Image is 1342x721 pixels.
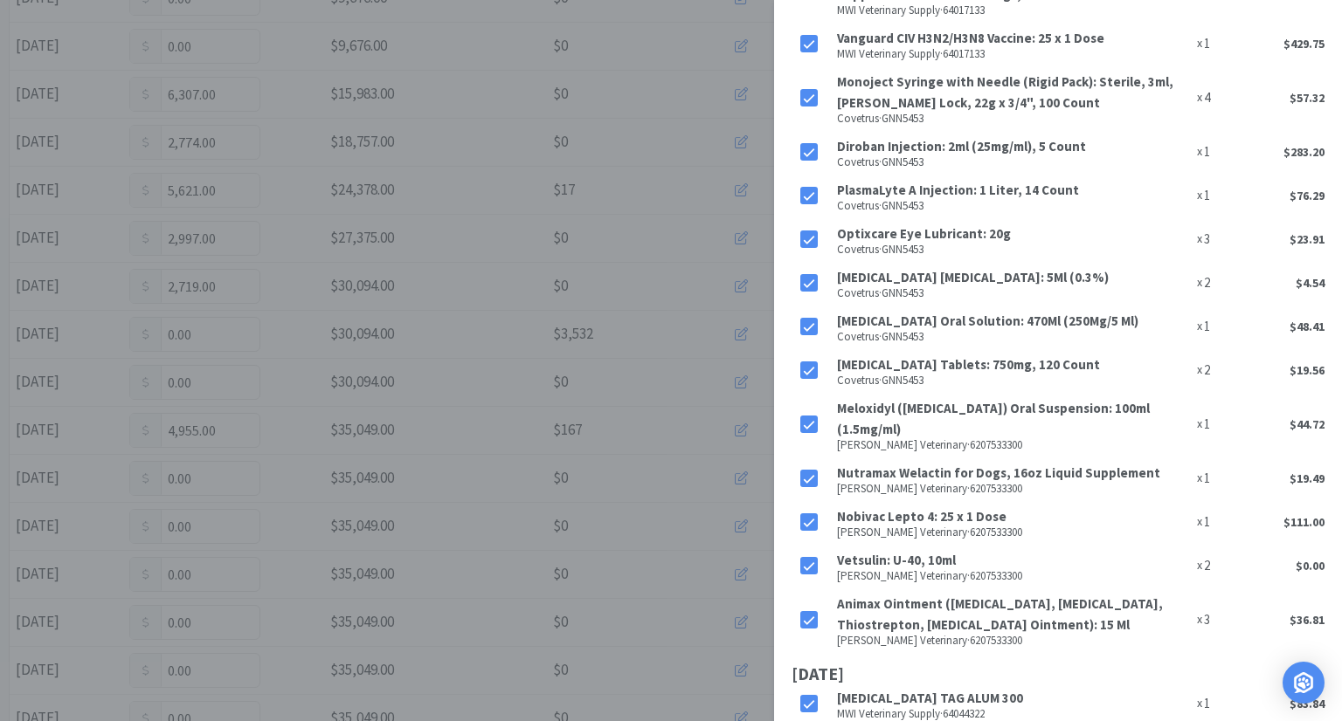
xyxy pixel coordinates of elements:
[837,709,1190,719] p: MWI Veterinary Supply · 64044322
[1197,33,1235,54] div: x
[1290,319,1325,334] span: $48.41
[1283,662,1325,704] div: Open Intercom Messenger
[1202,414,1210,435] p: 1
[837,635,1190,646] p: [PERSON_NAME] Veterinary · 6207533300
[837,73,1173,111] strong: Monoject Syringe with Needle (Rigid Pack): Sterile, 3ml, [PERSON_NAME] Lock, 22g x 3/4", 100 Count
[1202,272,1210,293] p: 2
[837,244,1190,255] p: Covetrus · GNN5453
[1197,272,1235,293] div: x
[837,113,1190,124] p: Covetrus · GNN5453
[1202,229,1210,250] p: 3
[1290,696,1325,711] span: $83.84
[1197,693,1235,714] div: x
[837,5,1190,16] p: MWI Veterinary Supply · 64017133
[1290,416,1325,432] span: $44.72
[1202,87,1210,108] p: 4
[1202,360,1210,381] p: 2
[1197,512,1235,532] div: x
[1283,144,1325,160] span: $283.20
[1296,558,1325,573] span: $0.00
[1197,468,1235,489] div: x
[1202,512,1210,532] p: 1
[1197,316,1235,337] div: x
[1202,316,1210,337] p: 1
[837,508,1006,525] strong: Nobivac Lepto 4: 25 x 1 Dose
[792,663,844,684] b: [DATE]
[1197,229,1235,250] div: x
[1202,185,1210,206] p: 1
[1290,612,1325,628] span: $36.81
[837,288,1190,299] p: Covetrus · GNN5453
[837,225,1011,242] strong: Optixcare Eye Lubricant: 20g
[837,269,1109,285] strong: [MEDICAL_DATA] [MEDICAL_DATA]: 5Ml (0.3%)
[837,375,1190,386] p: Covetrus · GNN5453
[1290,90,1325,106] span: $57.32
[1290,231,1325,247] span: $23.91
[837,201,1190,211] p: Covetrus · GNN5453
[1202,468,1210,489] p: 1
[1197,360,1235,381] div: x
[1197,555,1235,576] div: x
[837,527,1190,538] p: [PERSON_NAME] Veterinary · 6207533300
[837,690,1023,706] strong: [MEDICAL_DATA] TAG ALUM 300
[1202,555,1210,576] p: 2
[837,484,1190,494] p: [PERSON_NAME] Veterinary · 6207533300
[1202,33,1210,54] p: 1
[1290,362,1325,378] span: $19.56
[1202,609,1210,630] p: 3
[837,49,1190,59] p: MWI Veterinary Supply · 64017133
[837,440,1190,450] p: [PERSON_NAME] Veterinary · 6207533300
[837,571,1190,581] p: [PERSON_NAME] Veterinary · 6207533300
[837,552,956,568] strong: Vetsulin: U-40, 10ml
[837,356,1100,373] strong: [MEDICAL_DATA] Tablets: 750mg, 120 Count
[837,400,1150,437] strong: Meloxidyl ([MEDICAL_DATA]) Oral Suspension: 100ml (1.5mg/ml)
[837,464,1160,481] strong: Nutramax Welactin for Dogs, 16oz Liquid Supplement
[1296,275,1325,291] span: $4.54
[1197,414,1235,435] div: x
[837,138,1086,154] strong: Diroban Injection: 2ml (25mg/ml), 5 Count
[837,595,1163,633] strong: Animax Ointment ([MEDICAL_DATA], [MEDICAL_DATA], Thiostrepton, [MEDICAL_DATA] Ointment): 15 Ml
[837,157,1190,168] p: Covetrus · GNN5453
[837,312,1138,329] strong: [MEDICAL_DATA] Oral Solution: 470Ml (250Mg/5 Ml)
[837,332,1190,342] p: Covetrus · GNN5453
[1197,185,1235,206] div: x
[1283,36,1325,51] span: $429.75
[1197,609,1235,630] div: x
[1283,514,1325,530] span: $111.00
[1202,141,1210,162] p: 1
[837,30,1104,46] strong: Vanguard CIV H3N2/H3N8 Vaccine: 25 x 1 Dose
[1202,693,1210,714] p: 1
[1197,141,1235,162] div: x
[1197,87,1235,108] div: x
[1290,470,1325,486] span: $19.49
[837,182,1079,198] strong: PlasmaLyte A Injection: 1 Liter, 14 Count
[1290,188,1325,203] span: $76.29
